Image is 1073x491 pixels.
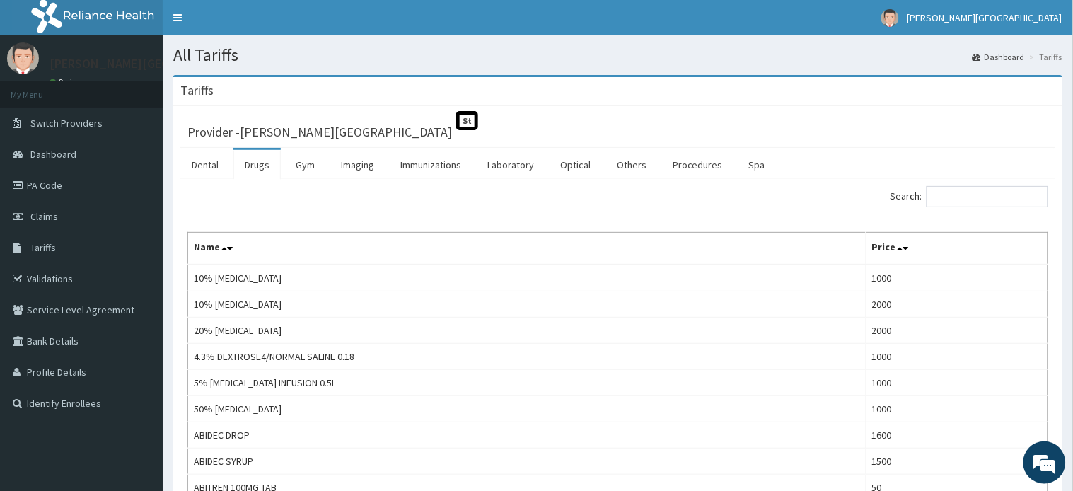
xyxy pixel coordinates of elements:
[188,265,866,291] td: 10% [MEDICAL_DATA]
[605,150,658,180] a: Others
[866,449,1048,475] td: 1500
[188,291,866,318] td: 10% [MEDICAL_DATA]
[1026,51,1062,63] li: Tariffs
[30,117,103,129] span: Switch Providers
[7,42,39,74] img: User Image
[50,57,259,70] p: [PERSON_NAME][GEOGRAPHIC_DATA]
[738,150,777,180] a: Spa
[456,111,478,130] span: St
[866,370,1048,396] td: 1000
[30,210,58,223] span: Claims
[866,291,1048,318] td: 2000
[891,186,1048,207] label: Search:
[188,318,866,344] td: 20% [MEDICAL_DATA]
[661,150,734,180] a: Procedures
[866,344,1048,370] td: 1000
[188,449,866,475] td: ABIDEC SYRUP
[549,150,602,180] a: Optical
[330,150,385,180] a: Imaging
[907,11,1062,24] span: [PERSON_NAME][GEOGRAPHIC_DATA]
[180,150,230,180] a: Dental
[476,150,545,180] a: Laboratory
[866,422,1048,449] td: 1600
[233,150,281,180] a: Drugs
[30,241,56,254] span: Tariffs
[30,148,76,161] span: Dashboard
[50,77,83,87] a: Online
[389,150,472,180] a: Immunizations
[188,370,866,396] td: 5% [MEDICAL_DATA] INFUSION 0.5L
[188,233,866,265] th: Name
[881,9,899,27] img: User Image
[927,186,1048,207] input: Search:
[188,344,866,370] td: 4.3% DEXTROSE4/NORMAL SALINE 0.18
[188,396,866,422] td: 50% [MEDICAL_DATA]
[866,233,1048,265] th: Price
[187,126,452,139] h3: Provider - [PERSON_NAME][GEOGRAPHIC_DATA]
[866,318,1048,344] td: 2000
[180,84,214,97] h3: Tariffs
[173,46,1062,64] h1: All Tariffs
[866,396,1048,422] td: 1000
[284,150,326,180] a: Gym
[973,51,1025,63] a: Dashboard
[866,265,1048,291] td: 1000
[188,422,866,449] td: ABIDEC DROP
